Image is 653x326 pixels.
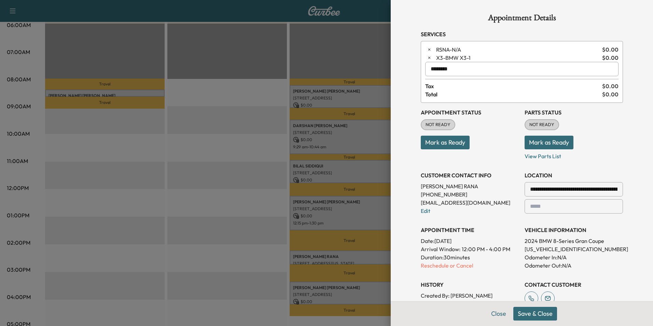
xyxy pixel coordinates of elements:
button: Save & Close [513,307,557,321]
span: $ 0.00 [602,45,619,54]
h3: LOCATION [525,171,623,179]
span: $ 0.00 [602,54,619,62]
p: Created At : [DATE] 1:48:26 PM [421,300,519,308]
span: $ 0.00 [602,82,619,90]
p: [US_VEHICLE_IDENTIFICATION_NUMBER] [525,245,623,253]
button: Mark as Ready [525,136,573,149]
span: N/A [436,45,599,54]
h3: APPOINTMENT TIME [421,226,519,234]
p: Date: [DATE] [421,237,519,245]
span: Tax [425,82,602,90]
p: Arrival Window: [421,245,519,253]
button: Mark as Ready [421,136,470,149]
h3: VEHICLE INFORMATION [525,226,623,234]
p: Odometer Out: N/A [525,261,623,270]
p: Reschedule or Cancel [421,261,519,270]
p: Created By : [PERSON_NAME] [421,291,519,300]
span: Total [425,90,602,98]
p: View Parts List [525,149,623,160]
h3: CONTACT CUSTOMER [525,281,623,289]
span: BMW X3-1 [436,54,599,62]
span: NOT READY [525,121,558,128]
p: 2024 BMW 8-Series Gran Coupe [525,237,623,245]
span: NOT READY [421,121,455,128]
p: [EMAIL_ADDRESS][DOMAIN_NAME] [421,199,519,207]
a: Edit [421,207,430,214]
span: $ 0.00 [602,90,619,98]
span: 12:00 PM - 4:00 PM [462,245,510,253]
h3: CUSTOMER CONTACT INFO [421,171,519,179]
p: Odometer In: N/A [525,253,623,261]
h3: Parts Status [525,108,623,117]
h3: Services [421,30,623,38]
p: Duration: 30 minutes [421,253,519,261]
button: Close [487,307,511,321]
h3: Appointment Status [421,108,519,117]
p: [PERSON_NAME] RANA [421,182,519,190]
p: [PHONE_NUMBER] [421,190,519,199]
h1: Appointment Details [421,14,623,25]
h3: History [421,281,519,289]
